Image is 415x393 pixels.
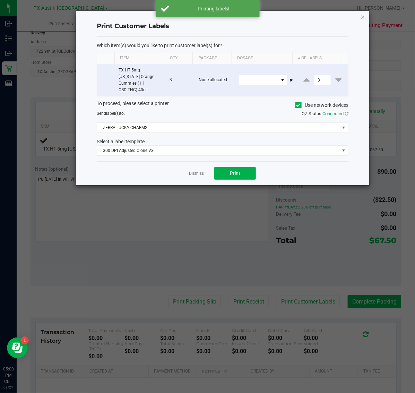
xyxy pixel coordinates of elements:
[322,111,344,116] span: Connected
[164,52,192,64] th: Qty
[302,111,348,116] span: QZ Status:
[114,64,166,96] td: TX HT 5mg [US_STATE] Orange Gummies (1:1 CBD:THC) 40ct
[97,123,339,133] span: ZEBRA-LUCKY-CHARMS
[20,336,29,345] iframe: Resource center unread badge
[97,146,339,155] span: 300 DPI Adjusted Clone V3
[97,42,348,49] p: Which item(s) would you like to print customer label(s) for?
[92,100,354,110] div: To proceed, please select a printer.
[295,102,348,109] label: Use network devices
[192,52,232,64] th: Package
[232,52,292,64] th: Dosage
[97,22,348,31] h4: Print Customer Labels
[92,138,354,145] div: Select a label template.
[214,167,256,180] button: Print
[173,5,254,12] div: Printing labels!
[7,338,28,358] iframe: Resource center
[114,52,164,64] th: Item
[97,111,125,116] span: Send to:
[195,64,235,96] td: None allocated
[189,171,204,177] a: Dismiss
[106,111,120,116] span: label(s)
[230,170,240,176] span: Print
[292,52,342,64] th: # of labels
[165,64,194,96] td: 3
